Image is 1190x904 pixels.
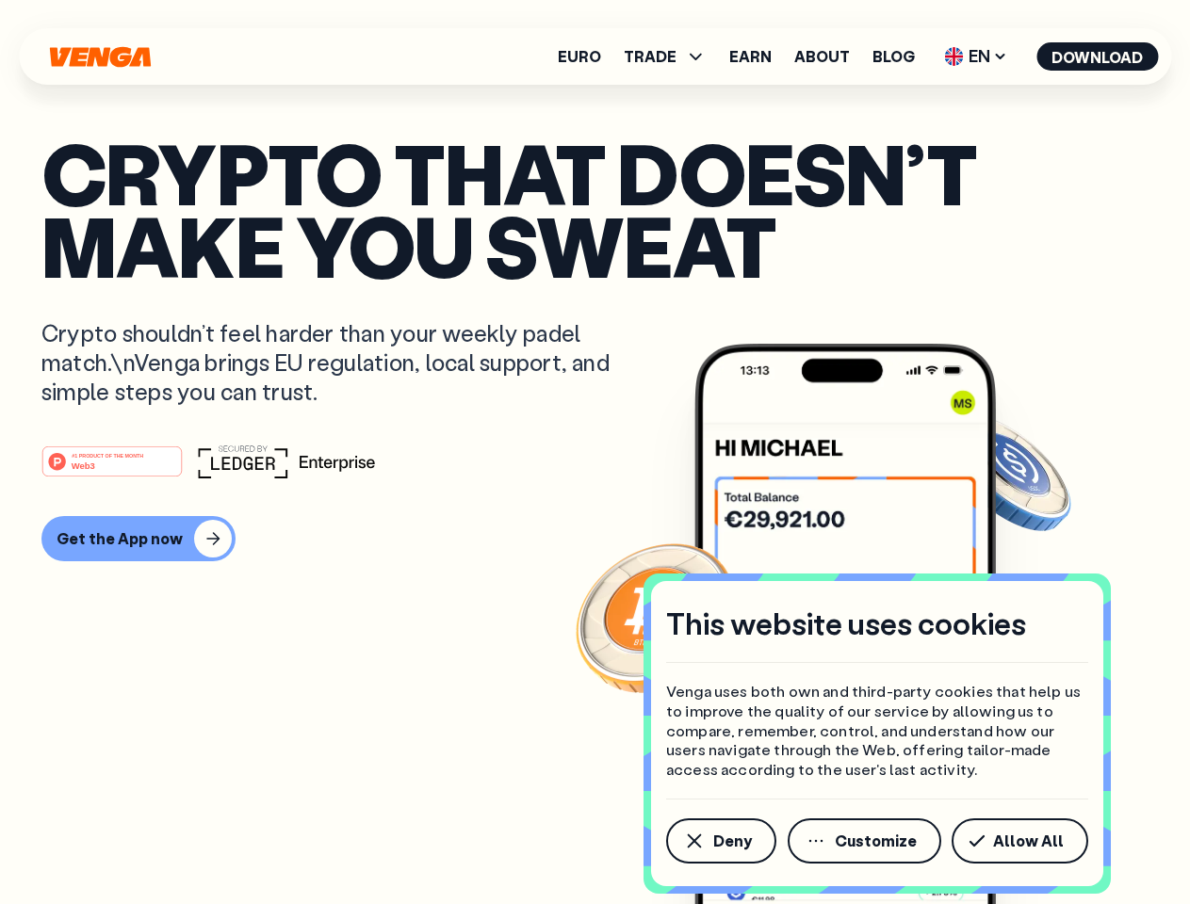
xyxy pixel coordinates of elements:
a: Get the App now [41,516,1149,561]
span: TRADE [624,49,677,64]
img: USDC coin [939,405,1075,541]
img: flag-uk [944,47,963,66]
button: Download [1036,42,1158,71]
span: EN [937,41,1014,72]
p: Crypto that doesn’t make you sweat [41,137,1149,281]
a: #1 PRODUCT OF THE MONTHWeb3 [41,457,183,481]
button: Get the App now [41,516,236,561]
a: About [794,49,850,64]
button: Allow All [952,818,1088,864]
a: Euro [558,49,601,64]
a: Earn [729,49,772,64]
span: TRADE [624,45,707,68]
span: Allow All [993,833,1064,848]
span: Deny [713,833,752,848]
p: Venga uses both own and third-party cookies that help us to improve the quality of our service by... [666,682,1088,780]
img: Bitcoin [572,532,742,702]
h4: This website uses cookies [666,604,1026,643]
a: Blog [872,49,915,64]
tspan: #1 PRODUCT OF THE MONTH [72,452,143,458]
p: Crypto shouldn’t feel harder than your weekly padel match.\nVenga brings EU regulation, local sup... [41,318,637,407]
tspan: Web3 [72,460,95,470]
button: Deny [666,818,776,864]
button: Customize [788,818,941,864]
div: Get the App now [57,529,183,548]
span: Customize [835,833,917,848]
svg: Home [47,46,153,68]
